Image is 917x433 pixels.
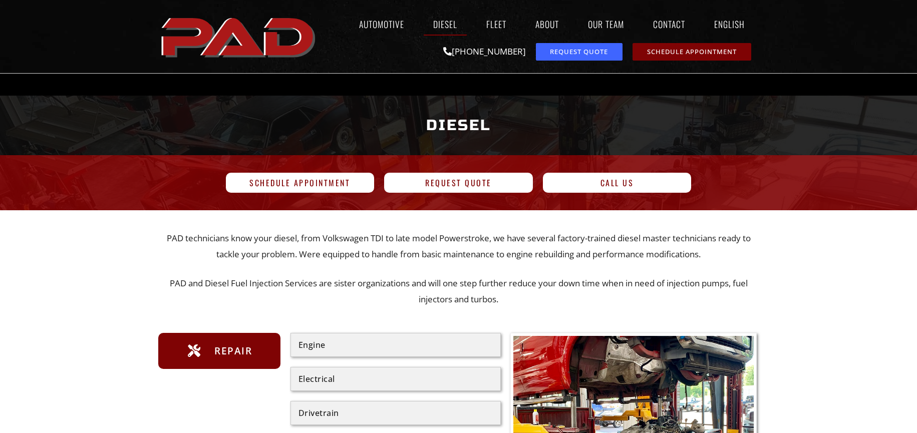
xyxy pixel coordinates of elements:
[298,341,493,349] div: Engine
[212,343,252,359] span: Repair
[321,13,759,36] nav: Menu
[384,173,533,193] a: Request Quote
[600,179,634,187] span: Call Us
[443,46,526,57] a: [PHONE_NUMBER]
[163,107,754,144] h1: Diesel
[543,173,692,193] a: Call Us
[526,13,568,36] a: About
[158,10,321,64] img: The image shows the word "PAD" in bold, red, uppercase letters with a slight shadow effect.
[578,13,634,36] a: Our Team
[158,10,321,64] a: pro automotive and diesel home page
[633,43,751,61] a: schedule repair or service appointment
[536,43,623,61] a: request a service or repair quote
[226,173,375,193] a: Schedule Appointment
[477,13,516,36] a: Fleet
[249,179,350,187] span: Schedule Appointment
[158,275,759,308] p: PAD and Diesel Fuel Injection Services are sister organizations and will one step further reduce ...
[298,409,493,417] div: Drivetrain
[158,230,759,263] p: PAD technicians know your diesel, from Volkswagen TDI to late model Powerstroke, we have several ...
[550,49,608,55] span: Request Quote
[644,13,695,36] a: Contact
[705,13,759,36] a: English
[350,13,414,36] a: Automotive
[647,49,737,55] span: Schedule Appointment
[425,179,492,187] span: Request Quote
[424,13,467,36] a: Diesel
[298,375,493,383] div: Electrical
